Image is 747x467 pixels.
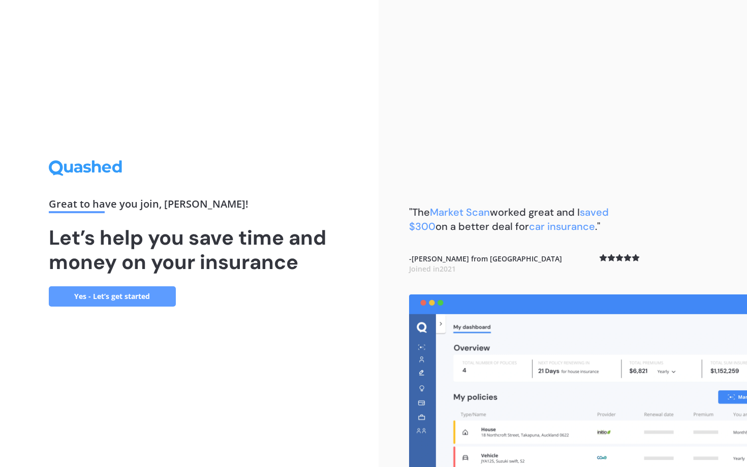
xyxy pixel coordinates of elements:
[430,206,490,219] span: Market Scan
[409,206,609,233] span: saved $300
[409,264,456,274] span: Joined in 2021
[409,254,562,274] b: - [PERSON_NAME] from [GEOGRAPHIC_DATA]
[409,294,747,467] img: dashboard.webp
[49,225,330,274] h1: Let’s help you save time and money on your insurance
[49,199,330,213] div: Great to have you join , [PERSON_NAME] !
[49,286,176,307] a: Yes - Let’s get started
[409,206,609,233] b: "The worked great and I on a better deal for ."
[529,220,595,233] span: car insurance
